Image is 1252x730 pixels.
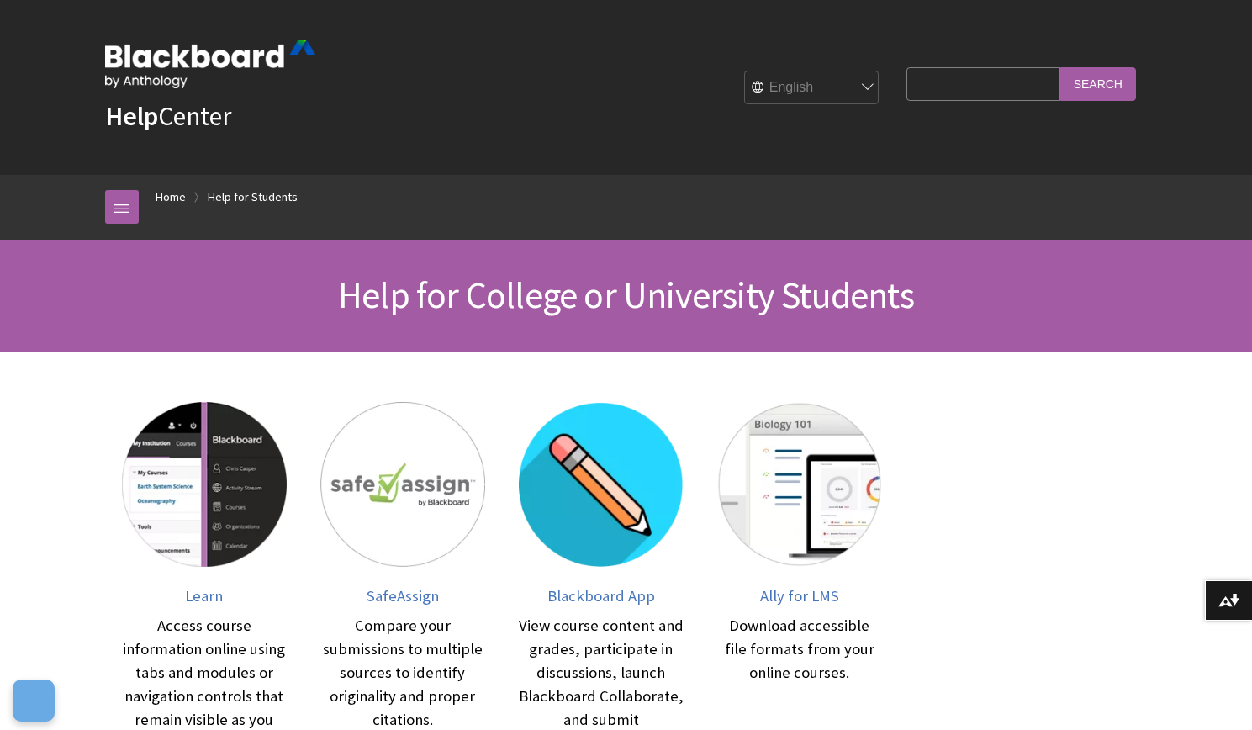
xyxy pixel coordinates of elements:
img: Blackboard by Anthology [105,40,315,88]
button: Open Preferences [13,680,55,722]
img: Learn [122,402,287,567]
span: Help for College or University Students [338,272,914,318]
a: Home [156,187,186,208]
span: Learn [185,586,223,606]
img: SafeAssign [320,402,485,567]
input: Search [1060,67,1136,100]
img: Blackboard App [519,402,684,567]
span: Blackboard App [547,586,655,606]
div: Download accessible file formats from your online courses. [717,614,882,685]
a: Help for Students [208,187,298,208]
img: Ally for LMS [717,402,882,567]
a: HelpCenter [105,99,231,133]
span: Ally for LMS [760,586,839,606]
select: Site Language Selector [745,71,880,105]
strong: Help [105,99,158,133]
span: SafeAssign [367,586,439,606]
